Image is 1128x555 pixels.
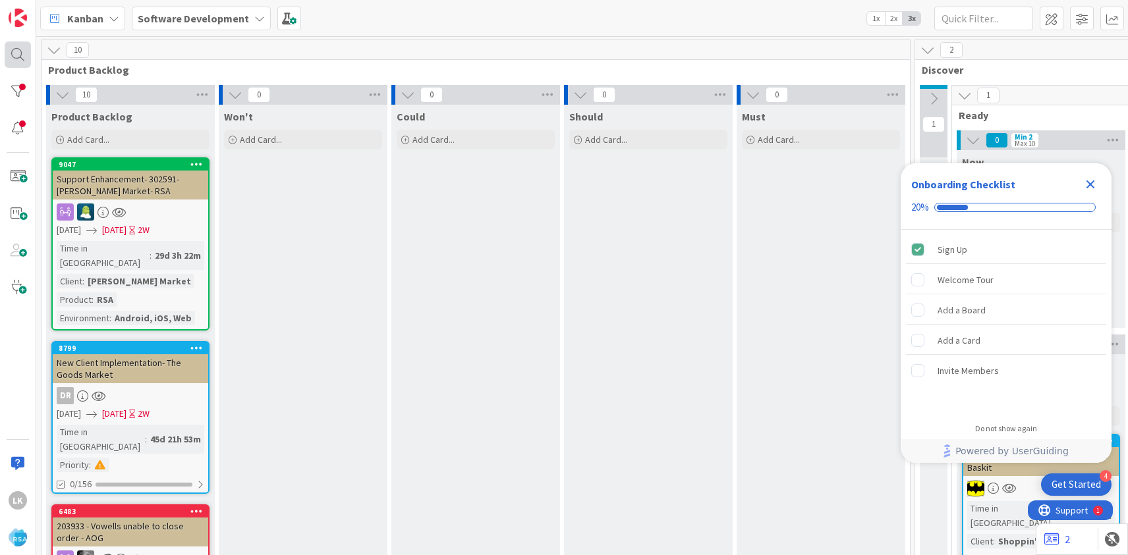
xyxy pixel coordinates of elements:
div: 203933 - Vowells unable to close order - AOG [53,517,208,546]
span: Product Backlog [51,110,132,123]
div: Client [967,534,993,548]
span: 2 [940,42,963,58]
div: Welcome Tour [938,272,994,288]
div: Footer [901,439,1112,463]
div: 8799 [53,342,208,354]
span: : [150,248,152,263]
span: : [92,292,94,307]
span: 1 [977,88,1000,103]
img: RD [77,203,94,221]
span: Add Card... [412,134,455,145]
div: Close Checklist [1080,174,1101,195]
div: AC [963,480,1119,497]
span: : [82,274,84,288]
div: Checklist items [901,230,1112,415]
div: Client [57,274,82,288]
div: Get Started [1052,478,1101,491]
div: Invite Members [938,363,999,379]
div: RSA [94,292,117,307]
div: Sign Up [938,242,967,257]
div: Max 10 [1015,140,1035,147]
span: [DATE] [102,223,127,237]
div: 2W [138,223,150,237]
div: 29d 3h 22m [152,248,204,263]
span: 1 [922,117,945,132]
span: Powered by UserGuiding [955,443,1069,459]
div: Checklist progress: 20% [911,201,1101,213]
span: Add Card... [585,134,627,145]
img: avatar [9,528,27,546]
a: 9047Support Enhancement- 302591- [PERSON_NAME] Market- RSARD[DATE][DATE]2WTime in [GEOGRAPHIC_DAT... [51,157,210,330]
a: 2 [1044,531,1070,547]
span: Support [28,2,60,18]
div: Add a Card [938,332,980,348]
div: Time in [GEOGRAPHIC_DATA] [57,425,145,454]
div: 6483203933 - Vowells unable to close order - AOG [53,506,208,546]
div: Open Get Started checklist, remaining modules: 4 [1041,473,1112,496]
span: 3x [903,12,920,25]
span: 0 [420,87,443,103]
span: Must [742,110,766,123]
div: Sign Up is complete. [906,235,1106,264]
div: Onboarding Checklist [911,176,1015,192]
span: Add Card... [67,134,109,145]
div: 45d 21h 53m [147,432,204,446]
span: Add Card... [240,134,282,145]
div: Checklist Container [901,163,1112,463]
span: Ready [959,109,1114,122]
span: Should [569,110,603,123]
b: Software Development [138,12,249,25]
div: Add a Board [938,302,986,318]
span: 0/156 [70,477,92,491]
div: Environment [57,311,109,325]
span: Add Card... [758,134,800,145]
div: [PERSON_NAME] Market [84,274,194,288]
span: Won't [224,110,253,123]
div: 8799New Client Implementation- The Goods Market [53,342,208,383]
span: 2x [885,12,903,25]
span: : [109,311,111,325]
div: Min 2 [1015,134,1032,140]
div: Lk [9,491,27,510]
div: 6483 [53,506,208,517]
div: Do not show again [975,423,1037,434]
span: [DATE] [102,407,127,421]
div: 1 [69,5,72,16]
div: 6483 [59,507,208,516]
img: AC [967,480,984,497]
div: 9047 [59,160,208,169]
div: Invite Members is incomplete. [906,356,1106,385]
div: DR [53,387,208,404]
div: Time in [GEOGRAPHIC_DATA] [57,241,150,270]
span: Could [397,110,425,123]
div: DR [57,387,74,404]
div: Add a Board is incomplete. [906,296,1106,325]
span: 10 [75,87,98,103]
img: Visit kanbanzone.com [9,9,27,27]
span: : [89,458,91,472]
div: 8799 [59,344,208,353]
div: Shoppin' Baskit [995,534,1071,548]
span: 0 [766,87,788,103]
div: 2W [138,407,150,421]
span: 1x [867,12,885,25]
a: 8799New Client Implementation- The Goods MarketDR[DATE][DATE]2WTime in [GEOGRAPHIC_DATA]:45d 21h ... [51,341,210,494]
div: Support Enhancement- 302591- [PERSON_NAME] Market- RSA [53,171,208,199]
div: Android, iOS, Web [111,311,195,325]
div: 9047 [53,159,208,171]
span: [DATE] [57,407,81,421]
div: Welcome Tour is incomplete. [906,265,1106,294]
div: 9047Support Enhancement- 302591- [PERSON_NAME] Market- RSA [53,159,208,199]
span: Product Backlog [48,63,893,76]
span: 0 [248,87,270,103]
span: 0 [986,132,1008,148]
span: 10 [67,42,89,58]
span: Now [962,155,984,169]
span: 0 [593,87,615,103]
div: 4 [1100,470,1112,482]
div: Time in [GEOGRAPHIC_DATA] [967,501,1051,530]
div: 20% [911,201,929,213]
span: Kanban [67,11,103,26]
span: [DATE] [57,223,81,237]
div: Priority [57,458,89,472]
